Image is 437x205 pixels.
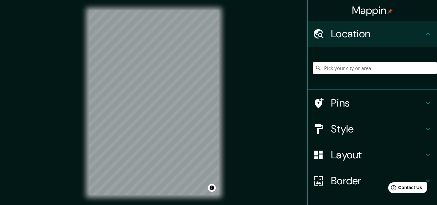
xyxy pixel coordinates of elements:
[308,21,437,47] div: Location
[388,9,393,14] img: pin-icon.png
[308,116,437,142] div: Style
[308,90,437,116] div: Pins
[331,174,424,187] h4: Border
[313,62,437,74] input: Pick your city or area
[308,168,437,194] div: Border
[208,184,216,192] button: Toggle attribution
[331,27,424,40] h4: Location
[379,180,430,198] iframe: Help widget launcher
[331,122,424,135] h4: Style
[331,148,424,161] h4: Layout
[331,97,424,109] h4: Pins
[352,4,393,17] h4: Mappin
[308,142,437,168] div: Layout
[89,10,219,195] canvas: Map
